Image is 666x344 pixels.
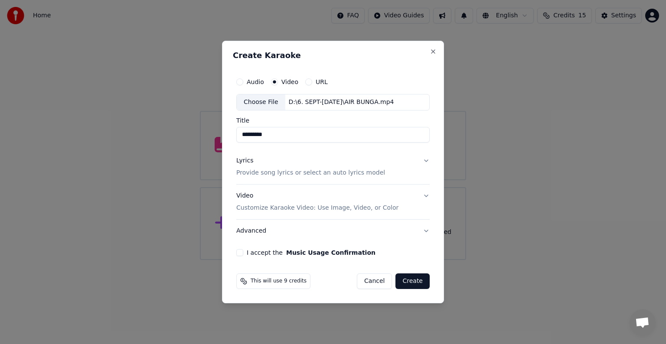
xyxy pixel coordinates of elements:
div: D:\6. SEPT-[DATE]\AIR BUNGA.mp4 [285,98,398,107]
label: Audio [247,79,264,85]
h2: Create Karaoke [233,52,433,59]
button: LyricsProvide song lyrics or select an auto lyrics model [236,149,430,184]
div: Choose File [237,94,285,110]
button: Advanced [236,220,430,242]
label: I accept the [247,250,375,256]
button: VideoCustomize Karaoke Video: Use Image, Video, or Color [236,185,430,219]
button: I accept the [286,250,375,256]
p: Customize Karaoke Video: Use Image, Video, or Color [236,204,398,212]
div: Video [236,191,398,212]
label: URL [316,79,328,85]
button: Create [395,273,430,289]
span: This will use 9 credits [251,278,307,285]
button: Cancel [357,273,392,289]
p: Provide song lyrics or select an auto lyrics model [236,169,385,177]
label: Title [236,117,430,123]
label: Video [281,79,298,85]
div: Lyrics [236,156,253,165]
